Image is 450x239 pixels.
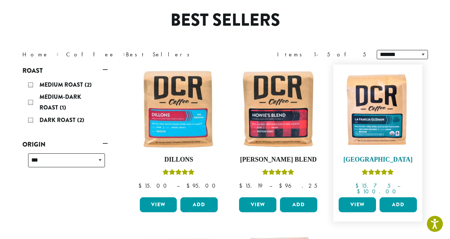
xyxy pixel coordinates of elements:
[355,182,361,189] span: $
[186,182,192,189] span: $
[22,51,49,58] a: Home
[77,116,84,124] span: (2)
[123,48,125,59] span: ›
[22,151,108,176] div: Origin
[180,197,218,212] button: Add
[239,197,276,212] a: View
[39,93,81,112] span: Medium-Dark Roast
[239,182,245,189] span: $
[17,10,433,31] h1: Best Sellers
[138,156,220,164] h4: Dillons
[397,182,400,189] span: –
[177,182,180,189] span: –
[39,81,85,89] span: Medium Roast
[22,77,108,129] div: Roast
[262,168,294,179] div: Rated 4.67 out of 5
[85,81,92,89] span: (2)
[138,68,219,150] img: Dillons-12oz-300x300.jpg
[22,65,108,77] a: Roast
[163,168,195,179] div: Rated 5.00 out of 5
[39,116,77,124] span: Dark Roast
[337,68,419,150] img: DCR-La-Familia-Guzman-Coffee-Bag-300x300.png
[380,197,417,212] button: Add
[355,182,391,189] bdi: 15.75
[237,68,319,194] a: [PERSON_NAME] BlendRated 4.67 out of 5
[337,68,419,194] a: [GEOGRAPHIC_DATA]Rated 4.83 out of 5
[357,188,363,195] span: $
[237,156,319,164] h4: [PERSON_NAME] Blend
[277,50,366,59] div: Items 1-5 of 5
[279,182,317,189] bdi: 96.25
[66,51,115,58] a: Coffee
[279,182,285,189] span: $
[138,182,144,189] span: $
[60,103,66,112] span: (1)
[138,182,170,189] bdi: 15.00
[357,188,399,195] bdi: 100.00
[56,48,59,59] span: ›
[269,182,272,189] span: –
[22,50,215,59] nav: Breadcrumb
[280,197,317,212] button: Add
[186,182,219,189] bdi: 95.00
[337,156,419,164] h4: [GEOGRAPHIC_DATA]
[22,138,108,151] a: Origin
[239,182,263,189] bdi: 15.19
[237,68,319,150] img: Howies-Blend-12oz-300x300.jpg
[339,197,376,212] a: View
[140,197,177,212] a: View
[362,168,394,179] div: Rated 4.83 out of 5
[138,68,220,194] a: DillonsRated 5.00 out of 5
